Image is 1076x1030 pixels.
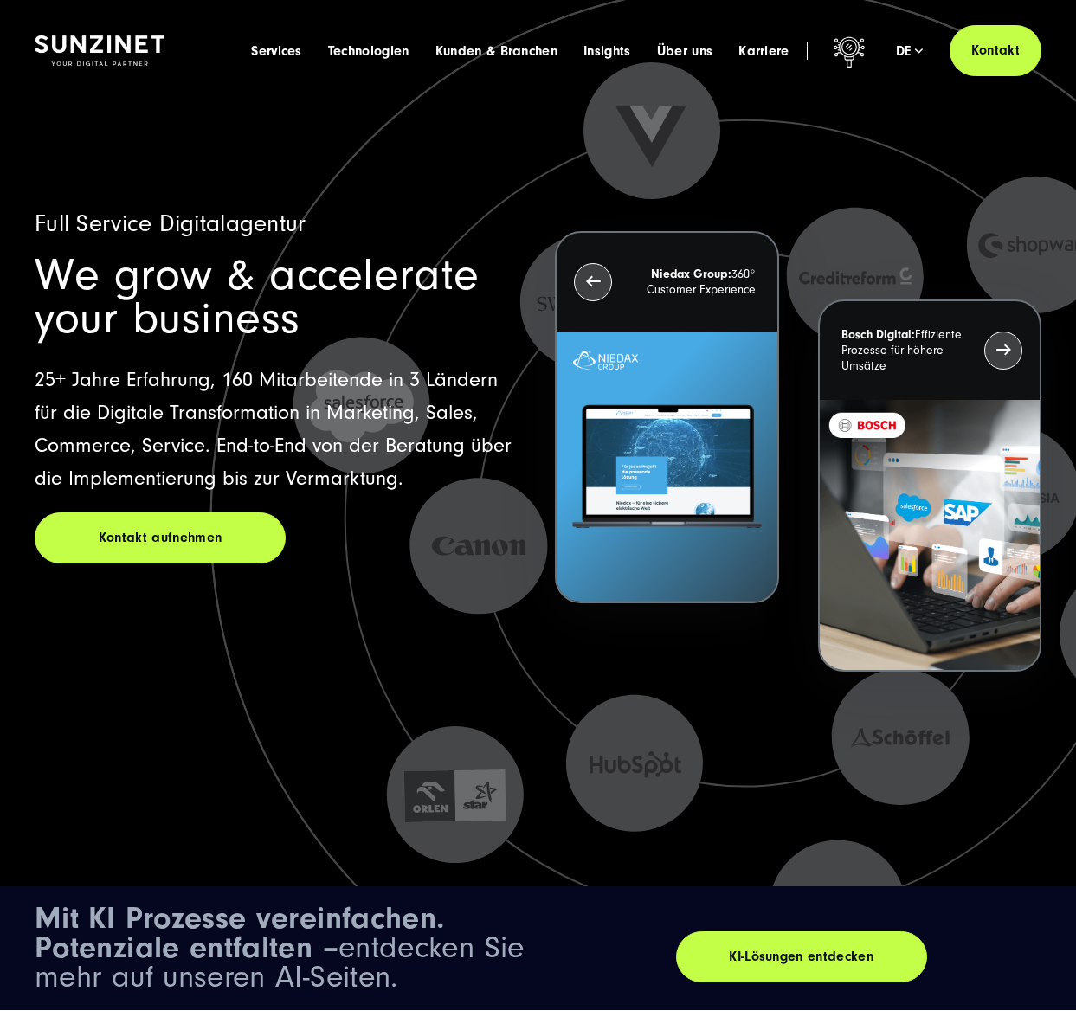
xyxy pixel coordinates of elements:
[676,931,927,982] a: KI-Lösungen entdecken
[35,512,286,563] a: Kontakt aufnehmen
[251,42,302,60] a: Services
[435,42,557,60] a: Kunden & Branchen
[35,364,521,495] p: 25+ Jahre Erfahrung, 160 Mitarbeitende in 3 Ländern für die Digitale Transformation in Marketing,...
[35,35,164,66] img: SUNZINET Full Service Digital Agentur
[841,328,915,342] strong: Bosch Digital:
[35,900,444,965] span: Mit KI Prozesse vereinfachen. Potenziale entfalten –
[557,332,776,602] img: Letztes Projekt von Niedax. Ein Laptop auf dem die Niedax Website geöffnet ist, auf blauem Hinter...
[820,400,1040,671] img: BOSCH - Kundeprojekt - Digital Transformation Agentur SUNZINET
[583,42,631,60] a: Insights
[818,299,1041,673] button: Bosch Digital:Effiziente Prozesse für höhere Umsätze BOSCH - Kundeprojekt - Digital Transformatio...
[738,42,789,60] a: Karriere
[841,327,975,374] p: Effiziente Prozesse für höhere Umsätze
[328,42,409,60] a: Technologien
[35,210,306,237] span: Full Service Digitalagentur
[657,42,713,60] a: Über uns
[896,42,924,60] div: de
[651,267,731,281] strong: Niedax Group:
[555,231,778,604] button: Niedax Group:360° Customer Experience Letztes Projekt von Niedax. Ein Laptop auf dem die Niedax W...
[950,25,1041,76] a: Kontakt
[35,901,525,995] span: entdecken Sie mehr auf unseren AI-Seiten.
[35,249,480,344] span: We grow & accelerate your business
[622,267,755,298] p: 360° Customer Experience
